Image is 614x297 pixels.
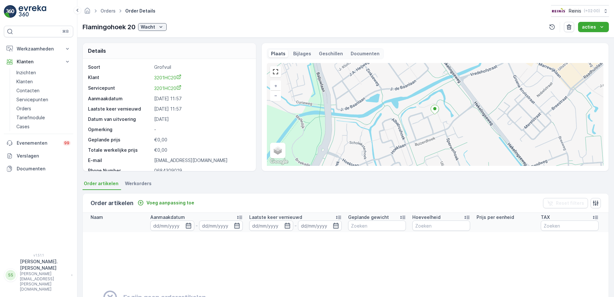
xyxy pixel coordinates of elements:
[477,214,514,221] p: Prijs per eenheid
[20,258,68,271] p: [PERSON_NAME].[PERSON_NAME]
[150,214,185,221] p: Aanmaakdatum
[4,42,73,55] button: Werkzaamheden
[412,214,441,221] p: Hoeveelheid
[14,68,73,77] a: Inzichten
[88,157,152,164] p: E-mail
[569,8,581,14] p: Reinis
[154,95,249,102] p: [DATE] 11:57
[17,46,60,52] p: Werkzaamheden
[556,200,584,206] p: Reset filters
[88,47,106,55] p: Details
[293,50,311,57] p: Bijlages
[135,199,197,207] button: Voeg aanpassing toe
[17,166,71,172] p: Documenten
[4,137,73,149] a: Evenementen99
[17,59,60,65] p: Klanten
[4,149,73,162] a: Verslagen
[271,143,285,157] a: Layers
[154,106,249,112] p: [DATE] 11:57
[551,5,609,17] button: Reinis(+02:00)
[154,167,249,174] p: 0684309019
[271,67,280,76] a: View Fullscreen
[16,69,36,76] p: Inzichten
[146,200,194,206] p: Voeg aanpassing toe
[20,271,68,292] p: [PERSON_NAME][EMAIL_ADDRESS][PERSON_NAME][DOMAIN_NAME]
[154,85,249,92] a: 3201HC20
[551,7,566,14] img: Reinis-Logo-Vrijstaand_Tekengebied-1-copy2_aBO4n7j.png
[141,24,155,30] p: Wacht
[154,116,249,122] p: [DATE]
[88,95,152,102] p: Aanmaakdatum
[4,5,17,18] img: logo
[154,85,181,91] span: 3201HC20
[271,50,285,57] p: Plaats
[5,270,16,280] div: SS
[150,221,194,231] input: dd/mm/yyyy
[4,258,73,292] button: SS[PERSON_NAME].[PERSON_NAME][PERSON_NAME][EMAIL_ADDRESS][PERSON_NAME][DOMAIN_NAME]
[196,222,198,230] p: -
[412,221,470,231] input: Zoeken
[578,22,609,32] button: acties
[348,221,406,231] input: Zoeken
[91,214,103,221] p: Naam
[91,199,134,208] p: Order artikelen
[154,74,249,81] a: 3201HC20
[84,10,91,15] a: Startpagina
[88,167,152,174] p: Phone Number
[14,86,73,95] a: Contacten
[83,22,136,32] p: Flamingohoek 20
[14,77,73,86] a: Klanten
[271,91,280,100] a: Uitzoomen
[16,123,30,130] p: Cases
[84,180,118,187] span: Order artikelen
[14,122,73,131] a: Cases
[274,83,277,88] span: +
[154,137,167,142] span: €0,00
[64,140,69,146] p: 99
[88,64,152,70] p: Soort
[268,157,290,166] img: Google
[4,253,73,257] span: v 1.51.1
[88,85,152,92] p: Servicepunt
[16,96,48,103] p: Servicepunten
[154,64,249,70] p: Grofvuil
[541,214,550,221] p: TAX
[16,78,33,85] p: Klanten
[584,8,600,14] p: ( +02:00 )
[274,93,277,98] span: −
[101,8,116,14] a: Orders
[249,221,293,231] input: dd/mm/yyyy
[16,114,45,121] p: Tariefmodule
[154,75,181,80] span: 3201HC20
[319,50,343,57] p: Geschillen
[4,55,73,68] button: Klanten
[16,105,31,112] p: Orders
[14,104,73,113] a: Orders
[62,29,69,34] p: ⌘B
[154,126,249,133] p: -
[294,222,297,230] p: -
[348,214,389,221] p: Geplande gewicht
[249,214,302,221] p: Laatste keer vernieuwd
[351,50,380,57] p: Documenten
[88,126,152,133] p: Opmerking
[14,95,73,104] a: Servicepunten
[138,23,167,31] button: Wacht
[88,147,138,153] p: Totale werkelijke prijs
[16,87,39,94] p: Contacten
[154,157,249,164] p: [EMAIL_ADDRESS][DOMAIN_NAME]
[582,24,596,30] p: acties
[17,140,59,146] p: Evenementen
[268,157,290,166] a: Dit gebied openen in Google Maps (er wordt een nieuw venster geopend)
[199,221,243,231] input: dd/mm/yyyy
[14,113,73,122] a: Tariefmodule
[154,147,167,153] span: €0,00
[88,137,120,143] p: Geplande prijs
[298,221,342,231] input: dd/mm/yyyy
[17,153,71,159] p: Verslagen
[541,221,599,231] input: Zoeken
[88,106,152,112] p: Laatste keer vernieuwd
[88,116,152,122] p: Datum van uitvoering
[271,81,280,91] a: In zoomen
[124,8,157,14] span: Order Details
